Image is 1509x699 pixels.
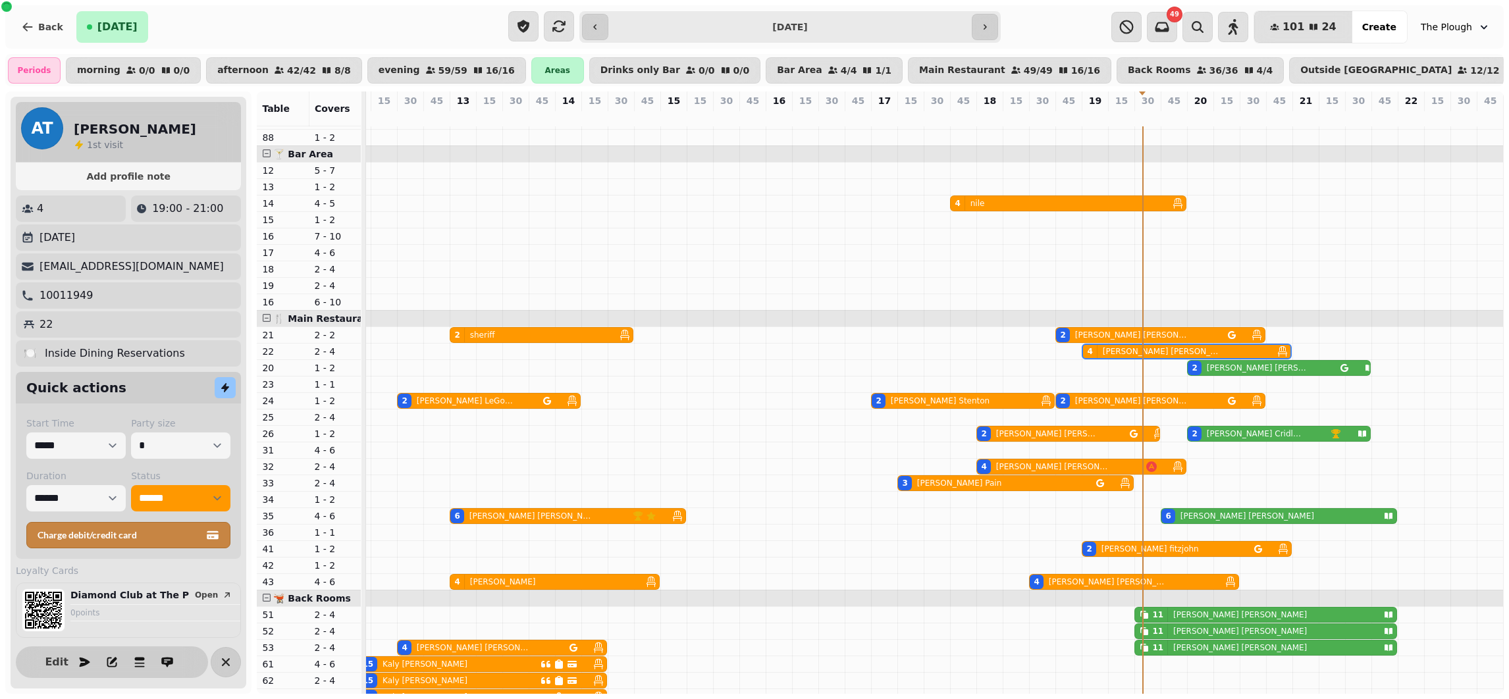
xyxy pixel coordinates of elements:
[699,66,715,75] p: 0 / 0
[1195,110,1205,123] p: 4
[600,65,680,76] p: Drinks only Bar
[262,493,304,506] p: 34
[1036,94,1049,107] p: 30
[273,149,332,159] span: 🍸 Bar Area
[1221,110,1232,123] p: 0
[721,110,731,123] p: 0
[314,213,356,226] p: 1 - 2
[908,57,1111,84] button: Main Restaurant49/4916/16
[1379,94,1391,107] p: 45
[273,593,350,604] span: 🫕 Back Rooms
[378,94,390,107] p: 15
[287,66,316,75] p: 42 / 42
[262,131,304,144] p: 88
[66,57,201,84] button: morning0/00/0
[334,66,351,75] p: 8 / 8
[826,94,838,107] p: 30
[262,674,304,687] p: 62
[87,138,123,151] p: visit
[1060,396,1065,406] div: 2
[417,396,514,406] p: [PERSON_NAME] LeGood
[314,180,356,194] p: 1 - 2
[615,94,627,107] p: 30
[510,110,521,123] p: 0
[589,57,760,84] button: Drinks only Bar0/00/0
[70,608,240,618] p: 0 point s
[1300,65,1452,76] p: Outside [GEOGRAPHIC_DATA]
[1283,22,1304,32] span: 101
[773,94,785,107] p: 16
[510,94,522,107] p: 30
[314,444,356,457] p: 4 - 6
[1010,94,1022,107] p: 15
[404,94,417,107] p: 30
[314,608,356,621] p: 2 - 4
[1248,110,1258,123] p: 0
[21,168,236,185] button: Add profile note
[1180,511,1314,521] p: [PERSON_NAME] [PERSON_NAME]
[958,110,968,123] p: 4
[1413,15,1498,39] button: The Plough
[981,428,986,439] div: 2
[470,577,536,587] p: [PERSON_NAME]
[902,478,907,488] div: 3
[314,411,356,424] p: 2 - 4
[314,460,356,473] p: 2 - 4
[37,201,43,217] p: 4
[1117,57,1284,84] button: Back Rooms36/364/4
[262,180,304,194] p: 13
[957,94,970,107] p: 45
[668,110,679,123] p: 5
[1152,642,1163,653] div: 11
[262,608,304,621] p: 51
[26,378,126,397] h2: Quick actions
[26,469,126,482] label: Duration
[616,110,626,123] p: 0
[1274,110,1284,123] p: 0
[562,94,575,107] p: 14
[853,110,863,123] p: 0
[1406,110,1416,123] p: 0
[1192,428,1197,439] div: 2
[152,201,223,217] p: 19:00 - 21:00
[1485,110,1496,123] p: 0
[45,346,185,361] p: Inside Dining Reservations
[262,411,304,424] p: 25
[695,110,705,123] p: 0
[1168,94,1180,107] p: 45
[314,526,356,539] p: 1 - 1
[1257,66,1273,75] p: 4 / 4
[1300,94,1312,107] p: 21
[431,94,443,107] p: 45
[314,263,356,276] p: 2 - 4
[383,659,467,669] p: Kaly [PERSON_NAME]
[1090,110,1100,123] p: 6
[31,120,53,136] span: AT
[438,66,467,75] p: 59 / 59
[458,110,468,123] p: 12
[40,230,75,246] p: [DATE]
[174,66,190,75] p: 0 / 0
[74,120,196,138] h2: [PERSON_NAME]
[262,658,304,671] p: 61
[1087,346,1092,357] div: 4
[38,531,203,540] span: Charge debit/credit card
[1353,110,1363,123] p: 0
[314,394,356,407] p: 1 - 2
[531,57,584,84] div: Areas
[1037,110,1047,123] p: 4
[43,649,70,675] button: Edit
[262,361,304,375] p: 20
[32,172,225,181] span: Add profile note
[1086,544,1092,554] div: 2
[1352,11,1407,43] button: Create
[1060,330,1065,340] div: 2
[262,460,304,473] p: 32
[1221,94,1233,107] p: 15
[970,198,985,209] p: nile
[642,110,652,123] p: 0
[262,444,304,457] p: 31
[1011,110,1021,123] p: 0
[799,94,812,107] p: 15
[537,110,547,123] p: 0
